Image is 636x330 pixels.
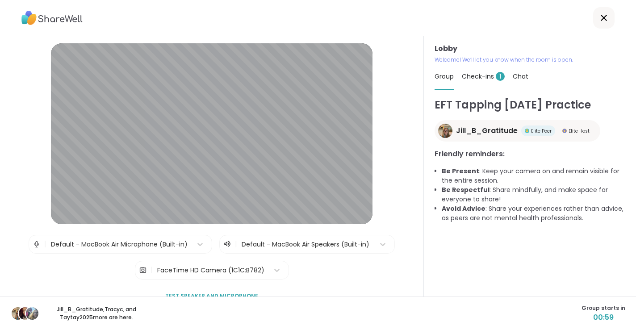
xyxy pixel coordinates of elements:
[435,149,625,159] h3: Friendly reminders:
[46,305,146,322] p: Jill_B_Gratitude , Tracyc , and Taytay2025 more are here.
[462,72,505,81] span: Check-ins
[435,97,625,113] h1: EFT Tapping [DATE] Practice
[157,266,264,275] div: FaceTime HD Camera (1C1C:B782)
[562,129,567,133] img: Elite Host
[44,235,46,253] span: |
[435,120,600,142] a: Jill_B_GratitudeJill_B_GratitudeElite PeerElite PeerElite HostElite Host
[26,307,38,320] img: Taytay2025
[442,204,625,223] li: : Share your experiences rather than advice, as peers are not mental health professionals.
[442,185,625,204] li: : Share mindfully, and make space for everyone to share!
[435,72,454,81] span: Group
[456,125,518,136] span: Jill_B_Gratitude
[513,72,528,81] span: Chat
[33,235,41,253] img: Microphone
[569,128,590,134] span: Elite Host
[442,167,479,175] b: Be Present
[442,167,625,185] li: : Keep your camera on and remain visible for the entire session.
[165,292,258,300] span: Test speaker and microphone
[139,261,147,279] img: Camera
[582,312,625,323] span: 00:59
[19,307,31,320] img: Tracyc
[582,304,625,312] span: Group starts in
[442,185,490,194] b: Be Respectful
[162,287,262,305] button: Test speaker and microphone
[21,8,83,28] img: ShareWell Logo
[442,204,485,213] b: Avoid Advice
[525,129,529,133] img: Elite Peer
[151,261,153,279] span: |
[438,124,452,138] img: Jill_B_Gratitude
[12,307,24,320] img: Jill_B_Gratitude
[531,128,552,134] span: Elite Peer
[435,43,625,54] h3: Lobby
[435,56,625,64] p: Welcome! We’ll let you know when the room is open.
[496,72,505,81] span: 1
[235,239,237,250] span: |
[51,240,188,249] div: Default - MacBook Air Microphone (Built-in)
